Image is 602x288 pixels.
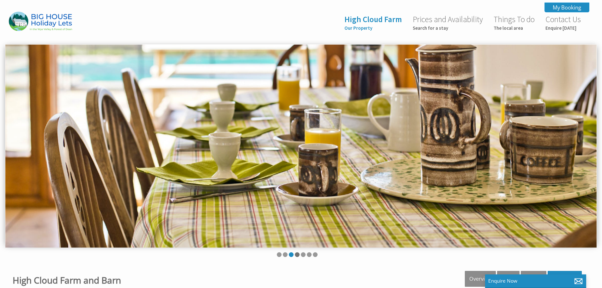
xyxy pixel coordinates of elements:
a: Gallery [521,271,546,287]
a: High Cloud FarmOur Property [344,14,402,31]
a: Availability [548,271,582,287]
a: Overview [465,271,496,287]
small: Search for a stay [413,25,483,31]
small: The local area [494,25,535,31]
small: Enquire [DATE] [545,25,581,31]
p: Enquire Now [488,278,583,284]
a: High Cloud Farm and Barn [13,274,121,286]
a: Prices and AvailabilitySearch for a stay [413,14,483,31]
a: My Booking [544,3,589,12]
small: Our Property [344,25,402,31]
a: Video [497,271,520,287]
a: Things To doThe local area [494,14,535,31]
a: Contact UsEnquire [DATE] [545,14,581,31]
img: Highcloud Farm [9,12,72,31]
